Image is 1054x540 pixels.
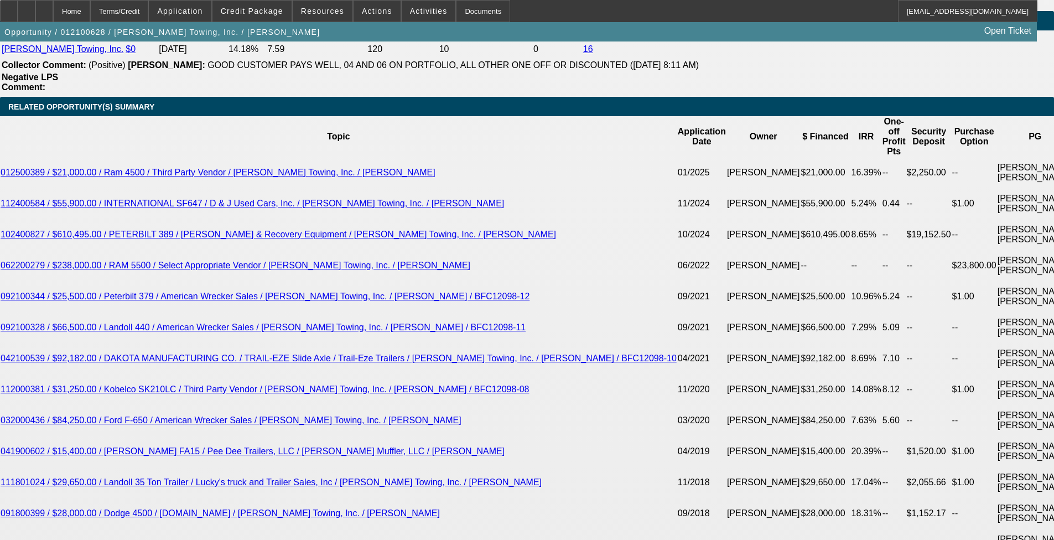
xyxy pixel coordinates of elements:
td: -- [906,343,952,374]
td: [PERSON_NAME] [726,374,801,405]
span: Credit Package [221,7,283,15]
a: 032000436 / $84,250.00 / Ford F-650 / American Wrecker Sales / [PERSON_NAME] Towing, Inc. / [PERS... [1,416,461,425]
td: 11/2018 [677,467,726,498]
td: 04/2019 [677,436,726,467]
td: $84,250.00 [801,405,851,436]
button: Actions [354,1,401,22]
td: 5.24 [882,281,906,312]
button: Activities [402,1,456,22]
td: $29,650.00 [801,467,851,498]
td: [PERSON_NAME] [726,281,801,312]
td: [PERSON_NAME] [726,343,801,374]
td: -- [882,157,906,188]
td: -- [952,312,997,343]
td: $31,250.00 [801,374,851,405]
b: Collector Comment: [2,60,86,70]
span: GOOD CUSTOMER PAYS WELL, 04 AND 06 ON PORTFOLIO, ALL OTHER ONE OFF OR DISCOUNTED ([DATE] 8:11 AM) [207,60,699,70]
a: 102400827 / $610,495.00 / PETERBILT 389 / [PERSON_NAME] & Recovery Equipment / [PERSON_NAME] Towi... [1,230,556,239]
td: [PERSON_NAME] [726,436,801,467]
b: Negative LPS Comment: [2,72,58,92]
a: [PERSON_NAME] Towing, Inc. [2,44,123,54]
td: $28,000.00 [801,498,851,529]
td: 04/2021 [677,343,726,374]
span: Activities [410,7,448,15]
span: Resources [301,7,344,15]
a: 012500389 / $21,000.00 / Ram 4500 / Third Party Vendor / [PERSON_NAME] Towing, Inc. / [PERSON_NAME] [1,168,435,177]
button: Application [149,1,211,22]
td: $92,182.00 [801,343,851,374]
td: $66,500.00 [801,312,851,343]
a: 112000381 / $31,250.00 / Kobelco SK210LC / Third Party Vendor / [PERSON_NAME] Towing, Inc. / [PER... [1,385,529,394]
td: $55,900.00 [801,188,851,219]
a: 062200279 / $238,000.00 / RAM 5500 / Select Appropriate Vendor / [PERSON_NAME] Towing, Inc. / [PE... [1,261,470,270]
td: $1.00 [952,374,997,405]
td: -- [906,405,952,436]
td: [PERSON_NAME] [726,188,801,219]
td: 10/2024 [677,219,726,250]
a: 042100539 / $92,182.00 / DAKOTA MANUFACTURING CO. / TRAIL-EZE Slide Axle / Trail-Eze Trailers / [... [1,354,677,363]
span: Application [157,7,203,15]
th: Owner [726,116,801,157]
td: $23,800.00 [952,250,997,281]
td: 5.60 [882,405,906,436]
td: -- [952,219,997,250]
th: Application Date [677,116,726,157]
td: $1.00 [952,188,997,219]
td: 09/2021 [677,281,726,312]
td: 14.18% [228,44,266,55]
td: $21,000.00 [801,157,851,188]
td: 16.39% [850,157,881,188]
td: -- [906,250,952,281]
td: $1.00 [952,467,997,498]
td: 120 [367,44,437,55]
td: -- [952,343,997,374]
td: -- [906,312,952,343]
td: -- [882,498,906,529]
td: -- [906,188,952,219]
td: 11/2024 [677,188,726,219]
td: 5.24% [850,188,881,219]
a: $0 [126,44,136,54]
td: [PERSON_NAME] [726,467,801,498]
td: [PERSON_NAME] [726,405,801,436]
a: 111801024 / $29,650.00 / Landoll 35 Ton Trailer / Lucky's truck and Trailer Sales, Inc / [PERSON_... [1,477,542,487]
td: 14.08% [850,374,881,405]
td: $1,152.17 [906,498,952,529]
td: -- [882,219,906,250]
td: [PERSON_NAME] [726,498,801,529]
td: [PERSON_NAME] [726,157,801,188]
td: $25,500.00 [801,281,851,312]
td: -- [882,436,906,467]
td: 20.39% [850,436,881,467]
td: 7.29% [850,312,881,343]
th: $ Financed [801,116,851,157]
th: One-off Profit Pts [882,116,906,157]
a: Open Ticket [980,22,1036,40]
td: 06/2022 [677,250,726,281]
td: -- [850,250,881,281]
td: 10 [439,44,532,55]
td: $19,152.50 [906,219,952,250]
td: $1.00 [952,436,997,467]
td: 8.69% [850,343,881,374]
td: $1,520.00 [906,436,952,467]
td: 09/2021 [677,312,726,343]
td: 7.10 [882,343,906,374]
td: [PERSON_NAME] [726,250,801,281]
td: [PERSON_NAME] [726,312,801,343]
a: 16 [583,44,593,54]
td: 0.44 [882,188,906,219]
td: -- [952,405,997,436]
td: -- [801,250,851,281]
td: -- [906,281,952,312]
td: -- [952,498,997,529]
b: [PERSON_NAME]: [128,60,205,70]
td: -- [882,250,906,281]
button: Resources [293,1,352,22]
a: 092100344 / $25,500.00 / Peterbilt 379 / American Wrecker Sales / [PERSON_NAME] Towing, Inc. / [P... [1,292,529,301]
span: Opportunity / 012100628 / [PERSON_NAME] Towing, Inc. / [PERSON_NAME] [4,28,320,37]
a: 092100328 / $66,500.00 / Landoll 440 / American Wrecker Sales / [PERSON_NAME] Towing, Inc. / [PER... [1,323,526,332]
td: 18.31% [850,498,881,529]
td: [PERSON_NAME] [726,219,801,250]
span: RELATED OPPORTUNITY(S) SUMMARY [8,102,154,111]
